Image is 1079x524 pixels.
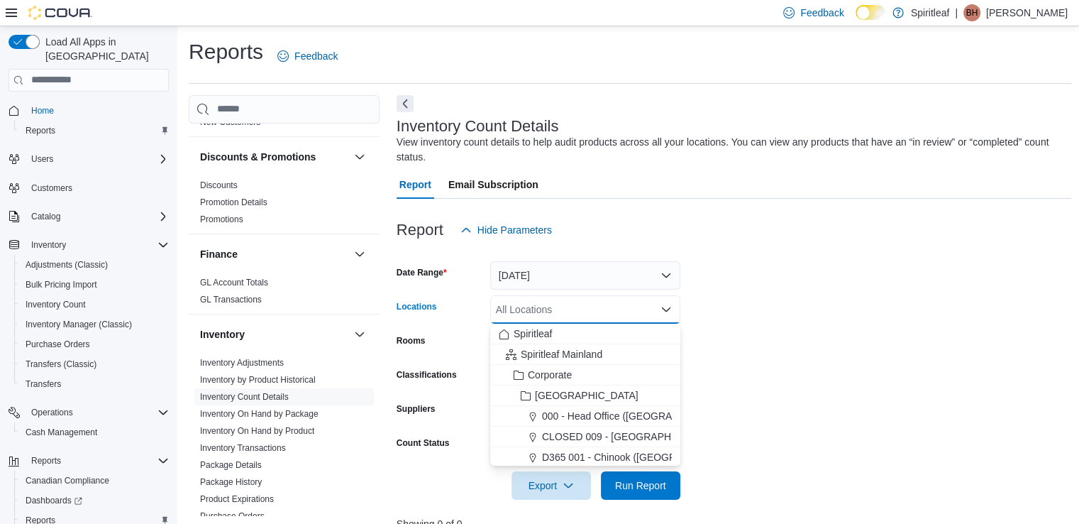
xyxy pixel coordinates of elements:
button: [GEOGRAPHIC_DATA] [490,386,680,406]
button: Customers [3,178,175,198]
span: Transfers [26,378,61,390]
a: Promotions [200,214,243,224]
button: Next [397,95,414,112]
span: Inventory Adjustments [200,357,284,369]
span: Feedback [800,6,843,20]
span: Reports [20,122,169,139]
span: 000 - Head Office ([GEOGRAPHIC_DATA]) [542,409,732,423]
span: Operations [26,404,169,421]
span: Run Report [615,479,666,493]
span: Dashboards [26,495,82,506]
button: D365 001 - Chinook ([GEOGRAPHIC_DATA]) [490,447,680,468]
h3: Report [397,222,443,239]
button: Operations [26,404,79,421]
button: Inventory [3,235,175,255]
span: Spiritleaf [514,327,552,341]
button: Finance [351,246,368,263]
span: Inventory by Product Historical [200,374,316,386]
button: Purchase Orders [14,334,175,354]
a: Product Expirations [200,494,274,504]
span: Operations [31,407,73,418]
span: Purchase Orders [26,339,90,350]
span: Discounts [200,180,238,191]
a: Reports [20,122,61,139]
span: Inventory Count [26,299,86,310]
a: Bulk Pricing Import [20,276,103,293]
button: Reports [26,452,67,469]
button: 000 - Head Office ([GEOGRAPHIC_DATA]) [490,406,680,427]
span: Customers [26,179,169,197]
button: Hide Parameters [455,216,558,244]
a: GL Account Totals [200,278,268,288]
span: Cash Management [26,427,97,438]
span: Load All Apps in [GEOGRAPHIC_DATA] [40,35,169,63]
span: Users [26,151,169,168]
button: Bulk Pricing Import [14,275,175,295]
span: Canadian Compliance [20,472,169,489]
span: Transfers (Classic) [20,356,169,373]
a: Package History [200,477,262,487]
h3: Discounts & Promotions [200,150,316,164]
span: Package Details [200,459,262,471]
button: Close list of options [660,304,672,315]
button: Catalog [26,208,66,225]
div: Blaine H [963,4,980,21]
span: Bulk Pricing Import [26,279,97,290]
span: Transfers (Classic) [26,359,96,370]
a: Transfers (Classic) [20,356,102,373]
button: Run Report [601,471,680,500]
a: GL Transactions [200,295,262,305]
a: Dashboards [20,492,88,509]
button: Inventory [351,326,368,343]
h1: Reports [189,38,263,66]
span: Inventory Transactions [200,442,286,454]
a: Canadian Compliance [20,472,115,489]
label: Suppliers [397,403,436,415]
span: BH [966,4,978,21]
span: CLOSED 009 - [GEOGRAPHIC_DATA]. [542,430,717,444]
span: Reports [31,455,61,466]
span: Hide Parameters [477,223,552,237]
button: Reports [3,451,175,471]
img: Cova [28,6,92,20]
span: Catalog [26,208,169,225]
button: Export [511,471,591,500]
span: Home [26,102,169,119]
label: Locations [397,301,437,312]
button: Adjustments (Classic) [14,255,175,275]
button: Users [3,149,175,169]
div: Finance [189,274,380,314]
label: Count Status [397,437,450,449]
a: Promotion Details [200,197,267,207]
a: Inventory Count [20,296,92,313]
button: Users [26,151,59,168]
a: Inventory by Product Historical [200,375,316,385]
span: Catalog [31,211,60,222]
button: [DATE] [490,261,680,290]
button: Discounts & Promotions [200,150,348,164]
button: Transfers (Classic) [14,354,175,374]
p: [PERSON_NAME] [986,4,1068,21]
a: Purchase Orders [20,336,96,353]
button: Spiritleaf [490,324,680,344]
button: Catalog [3,207,175,226]
label: Classifications [397,369,457,381]
input: Dark Mode [856,5,885,20]
span: Users [31,153,53,165]
span: Inventory Count Details [200,391,289,403]
button: Inventory Count [14,295,175,315]
span: Reports [26,452,169,469]
span: Report [399,170,431,199]
h3: Finance [200,247,238,261]
span: Package History [200,476,262,488]
button: Cash Management [14,422,175,442]
span: Promotions [200,214,243,225]
span: [GEOGRAPHIC_DATA] [535,388,638,403]
button: Canadian Compliance [14,471,175,491]
div: View inventory count details to help audit products across all your locations. You can view any p... [397,135,1065,165]
span: Promotion Details [200,197,267,208]
button: Discounts & Promotions [351,148,368,165]
a: Inventory Transactions [200,443,286,453]
a: Purchase Orders [200,511,265,521]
